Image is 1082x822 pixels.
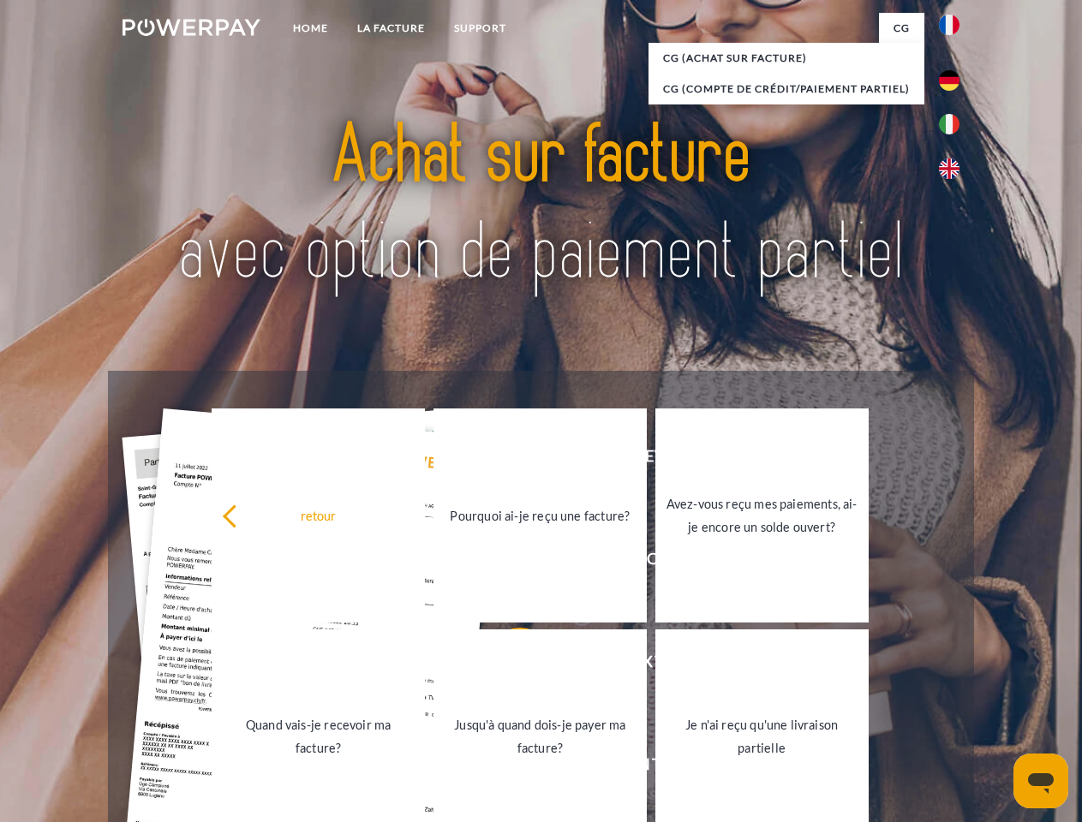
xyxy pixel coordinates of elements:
div: retour [222,503,415,527]
img: it [939,114,959,134]
a: CG [879,13,924,44]
a: LA FACTURE [343,13,439,44]
div: Jusqu'à quand dois-je payer ma facture? [444,713,637,759]
a: CG (achat sur facture) [649,43,924,74]
div: Pourquoi ai-je reçu une facture? [444,503,637,527]
a: Avez-vous reçu mes paiements, ai-je encore un solde ouvert? [655,408,869,622]
div: Je n'ai reçu qu'une livraison partielle [666,713,858,759]
img: fr [939,15,959,35]
a: Support [439,13,521,44]
a: CG (Compte de crédit/paiement partiel) [649,74,924,104]
a: Home [278,13,343,44]
img: en [939,158,959,179]
img: title-powerpay_fr.svg [164,82,918,328]
img: logo-powerpay-white.svg [123,19,260,36]
iframe: Bouton de lancement de la fenêtre de messagerie [1013,753,1068,808]
img: de [939,70,959,91]
div: Quand vais-je recevoir ma facture? [222,713,415,759]
div: Avez-vous reçu mes paiements, ai-je encore un solde ouvert? [666,492,858,539]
